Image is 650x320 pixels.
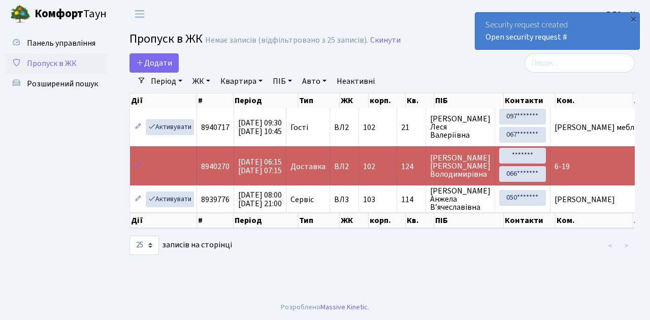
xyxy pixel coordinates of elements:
th: Тип [298,93,340,108]
span: 102 [363,161,375,172]
a: Розширений пошук [5,74,107,94]
img: logo.png [10,4,30,24]
span: Пропуск в ЖК [27,58,77,69]
span: Пропуск в ЖК [129,30,203,48]
span: 6-19 [555,161,570,172]
b: ВЛ2 -. К. [606,9,638,20]
span: 21 [401,123,421,132]
a: Скинути [370,36,401,45]
th: Тип [298,213,340,228]
th: ПІБ [434,93,504,108]
th: корп. [369,213,406,228]
th: Ком. [556,93,633,108]
a: Авто [298,73,331,90]
span: 124 [401,163,421,171]
th: Ком. [556,213,633,228]
th: # [197,93,234,108]
span: 8939776 [201,194,230,205]
span: Сервіс [290,196,314,204]
span: [PERSON_NAME] меблі [555,122,636,133]
a: Квартира [216,73,267,90]
label: записів на сторінці [129,236,232,255]
a: Неактивні [333,73,379,90]
a: Панель управління [5,33,107,53]
th: Контакти [504,213,556,228]
span: [PERSON_NAME] [PERSON_NAME] Володимирівна [430,154,491,178]
a: ЖК [188,73,214,90]
a: Активувати [146,191,194,207]
th: # [197,213,234,228]
button: Переключити навігацію [127,6,152,22]
div: Security request created [475,13,639,49]
span: ВЛ3 [334,196,354,204]
div: × [628,14,638,24]
th: Кв. [406,93,434,108]
span: [DATE] 08:00 [DATE] 21:00 [238,189,282,209]
a: Open security request # [485,31,567,43]
div: Немає записів (відфільтровано з 25 записів). [205,36,368,45]
span: 8940717 [201,122,230,133]
th: Період [234,213,298,228]
span: Розширений пошук [27,78,98,89]
span: [PERSON_NAME] [555,194,615,205]
a: Активувати [146,119,194,135]
span: Гості [290,123,308,132]
span: [PERSON_NAME] Леся Валеріївна [430,115,491,139]
span: [DATE] 06:15 [DATE] 07:15 [238,156,282,176]
th: корп. [369,93,406,108]
span: Панель управління [27,38,95,49]
select: записів на сторінці [129,236,159,255]
a: ВЛ2 -. К. [606,8,638,20]
span: Додати [136,57,172,69]
b: Комфорт [35,6,83,22]
th: Контакти [504,93,556,108]
span: 102 [363,122,375,133]
th: Дії [130,93,197,108]
span: Доставка [290,163,326,171]
span: [PERSON_NAME] Анжела В’ячеславівна [430,187,491,211]
th: ЖК [340,93,369,108]
th: Період [234,93,298,108]
th: ЖК [340,213,369,228]
span: Таун [35,6,107,23]
th: Дії [130,213,197,228]
a: Додати [129,53,179,73]
div: Розроблено . [281,302,369,313]
th: Кв. [406,213,434,228]
th: ПІБ [434,213,504,228]
a: Пропуск в ЖК [5,53,107,74]
a: Massive Kinetic [320,302,368,312]
a: ПІБ [269,73,296,90]
span: ВЛ2 [334,163,354,171]
span: 8940270 [201,161,230,172]
span: 103 [363,194,375,205]
input: Пошук... [525,53,635,73]
span: 114 [401,196,421,204]
span: [DATE] 09:30 [DATE] 10:45 [238,117,282,137]
a: Період [147,73,186,90]
span: ВЛ2 [334,123,354,132]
